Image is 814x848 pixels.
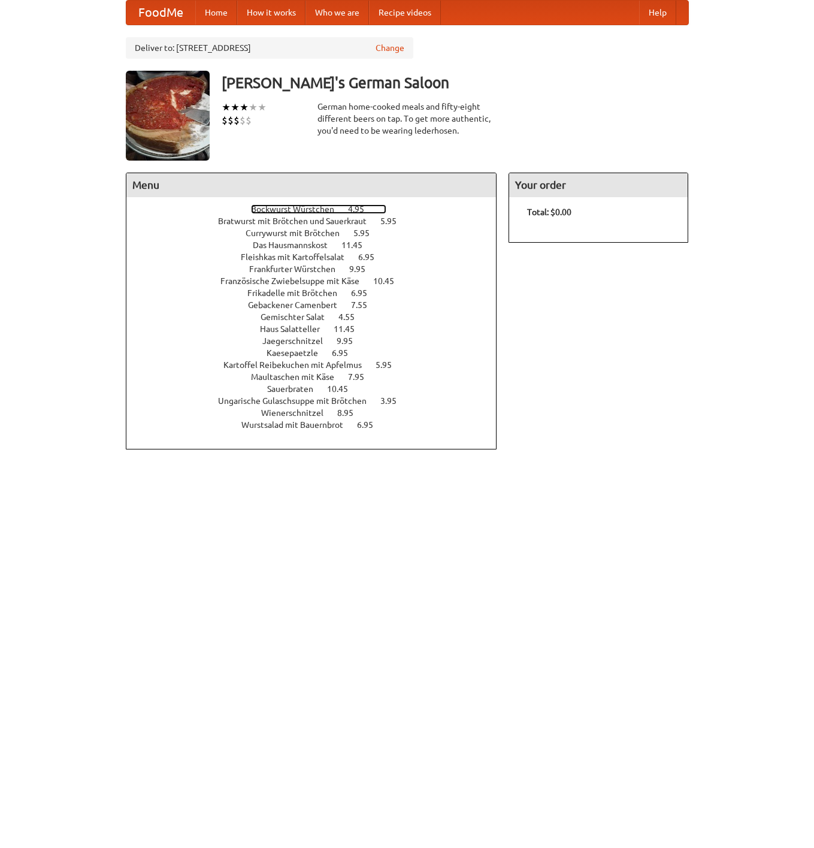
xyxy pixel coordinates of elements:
a: Bratwurst mit Brötchen und Sauerkraut 5.95 [218,216,419,226]
b: Total: $0.00 [527,207,571,217]
span: Haus Salatteller [260,324,332,334]
a: Wienerschnitzel 8.95 [261,408,376,418]
span: 10.45 [327,384,360,394]
span: 5.95 [353,228,382,238]
a: Home [195,1,237,25]
a: Gebackener Camenbert 7.55 [248,300,389,310]
li: ★ [258,101,267,114]
a: Wurstsalad mit Bauernbrot 6.95 [241,420,395,430]
span: Sauerbraten [267,384,325,394]
span: 6.95 [357,420,385,430]
a: Bockwurst Würstchen 4.95 [251,204,386,214]
a: Haus Salatteller 11.45 [260,324,377,334]
li: ★ [240,101,249,114]
span: Französische Zwiebelsuppe mit Käse [220,276,371,286]
li: $ [240,114,246,127]
span: Wienerschnitzel [261,408,335,418]
a: Jaegerschnitzel 9.95 [262,336,375,346]
span: Jaegerschnitzel [262,336,335,346]
img: angular.jpg [126,71,210,161]
li: ★ [231,101,240,114]
a: Currywurst mit Brötchen 5.95 [246,228,392,238]
span: 4.95 [348,204,376,214]
a: Change [376,42,404,54]
span: Das Hausmannskost [253,240,340,250]
span: 11.45 [334,324,367,334]
a: FoodMe [126,1,195,25]
span: 7.95 [348,372,376,382]
span: 6.95 [351,288,379,298]
a: Ungarische Gulaschsuppe mit Brötchen 3.95 [218,396,419,406]
span: Currywurst mit Brötchen [246,228,352,238]
li: $ [246,114,252,127]
a: Kartoffel Reibekuchen mit Apfelmus 5.95 [223,360,414,370]
span: Fleishkas mit Kartoffelsalat [241,252,356,262]
li: $ [222,114,228,127]
a: Französische Zwiebelsuppe mit Käse 10.45 [220,276,416,286]
a: Sauerbraten 10.45 [267,384,370,394]
li: ★ [222,101,231,114]
a: Frankfurter Würstchen 9.95 [249,264,388,274]
div: Deliver to: [STREET_ADDRESS] [126,37,413,59]
span: Frikadelle mit Brötchen [247,288,349,298]
span: Frankfurter Würstchen [249,264,347,274]
a: Maultaschen mit Käse 7.95 [251,372,386,382]
span: 5.95 [376,360,404,370]
span: Ungarische Gulaschsuppe mit Brötchen [218,396,379,406]
span: Maultaschen mit Käse [251,372,346,382]
span: 9.95 [349,264,377,274]
a: Who we are [305,1,369,25]
a: Help [639,1,676,25]
a: Fleishkas mit Kartoffelsalat 6.95 [241,252,397,262]
span: 5.95 [380,216,408,226]
li: ★ [249,101,258,114]
a: Gemischter Salat 4.55 [261,312,377,322]
span: Bockwurst Würstchen [251,204,346,214]
h4: Your order [509,173,688,197]
span: 3.95 [380,396,408,406]
span: 4.55 [338,312,367,322]
h3: [PERSON_NAME]'s German Saloon [222,71,689,95]
span: Gebackener Camenbert [248,300,349,310]
a: Das Hausmannskost 11.45 [253,240,385,250]
span: 6.95 [332,348,360,358]
li: $ [228,114,234,127]
span: 11.45 [341,240,374,250]
li: $ [234,114,240,127]
span: Wurstsalad mit Bauernbrot [241,420,355,430]
h4: Menu [126,173,497,197]
a: How it works [237,1,305,25]
span: 10.45 [373,276,406,286]
span: 7.55 [351,300,379,310]
a: Recipe videos [369,1,441,25]
span: 9.95 [337,336,365,346]
span: Kartoffel Reibekuchen mit Apfelmus [223,360,374,370]
span: 6.95 [358,252,386,262]
span: Bratwurst mit Brötchen und Sauerkraut [218,216,379,226]
span: Gemischter Salat [261,312,337,322]
span: Kaesepaetzle [267,348,330,358]
span: 8.95 [337,408,365,418]
a: Frikadelle mit Brötchen 6.95 [247,288,389,298]
div: German home-cooked meals and fifty-eight different beers on tap. To get more authentic, you'd nee... [317,101,497,137]
a: Kaesepaetzle 6.95 [267,348,370,358]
